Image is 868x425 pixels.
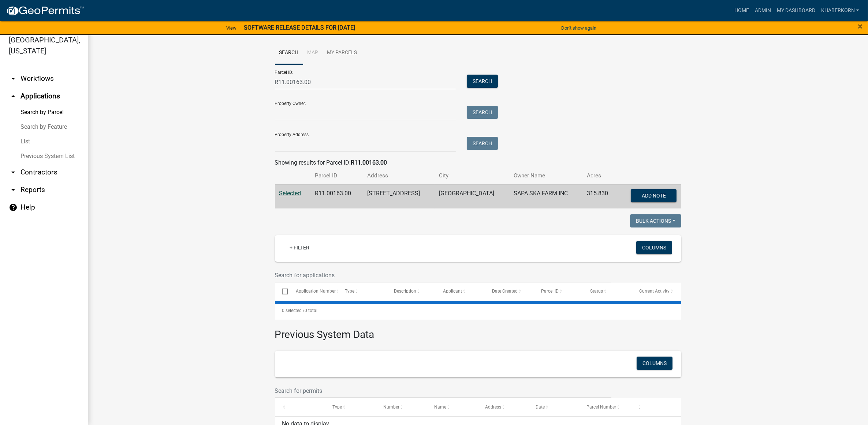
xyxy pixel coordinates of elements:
div: Showing results for Parcel ID: [275,158,681,167]
i: arrow_drop_up [9,92,18,101]
datatable-header-cell: Type [325,398,376,416]
a: Admin [752,4,774,18]
a: khaberkorn [818,4,862,18]
input: Search for permits [275,383,612,398]
datatable-header-cell: Date [529,398,580,416]
span: Parcel Number [586,405,616,410]
strong: R11.00163.00 [351,159,387,166]
span: Date Created [492,289,518,294]
a: View [223,22,239,34]
input: Search for applications [275,268,612,283]
datatable-header-cell: Select [275,283,289,300]
i: arrow_drop_down [9,185,18,194]
span: 0 selected / [282,308,305,313]
div: 0 total [275,301,681,320]
span: Status [590,289,603,294]
td: [GEOGRAPHIC_DATA] [435,184,509,208]
button: Don't show again [558,22,599,34]
datatable-header-cell: Type [338,283,387,300]
button: Search [467,106,498,119]
button: Close [858,22,863,31]
td: [STREET_ADDRESS] [363,184,435,208]
button: Search [467,137,498,150]
button: Bulk Actions [630,214,681,227]
a: Selected [279,190,301,197]
i: help [9,203,18,212]
i: arrow_drop_down [9,168,18,177]
a: + Filter [284,241,315,254]
span: Parcel ID [541,289,559,294]
a: Search [275,41,303,65]
datatable-header-cell: Parcel Number [580,398,630,416]
datatable-header-cell: Address [478,398,529,416]
span: Current Activity [639,289,670,294]
td: 315.830 [582,184,618,208]
datatable-header-cell: Parcel ID [534,283,583,300]
span: × [858,21,863,31]
span: Description [394,289,416,294]
th: Parcel ID [310,167,363,184]
button: Add Note [631,189,677,202]
span: Type [345,289,354,294]
td: R11.00163.00 [310,184,363,208]
span: Type [332,405,342,410]
span: Application Number [296,289,336,294]
datatable-header-cell: Application Number [289,283,338,300]
datatable-header-cell: Status [583,283,632,300]
datatable-header-cell: Applicant [436,283,485,300]
datatable-header-cell: Current Activity [632,283,681,300]
th: Owner Name [509,167,582,184]
a: My Parcels [323,41,362,65]
a: My Dashboard [774,4,818,18]
datatable-header-cell: Name [427,398,478,416]
span: Address [485,405,501,410]
span: Number [383,405,399,410]
span: Name [434,405,446,410]
th: Address [363,167,435,184]
th: Acres [582,167,618,184]
strong: SOFTWARE RELEASE DETAILS FOR [DATE] [244,24,355,31]
span: Date [536,405,545,410]
datatable-header-cell: Date Created [485,283,534,300]
datatable-header-cell: Number [376,398,427,416]
a: Home [731,4,752,18]
i: arrow_drop_down [9,74,18,83]
datatable-header-cell: Description [387,283,436,300]
span: Applicant [443,289,462,294]
th: City [435,167,509,184]
button: Columns [637,357,673,370]
button: Search [467,75,498,88]
td: SAPA SKA FARM INC [509,184,582,208]
h3: Previous System Data [275,320,681,342]
button: Columns [636,241,672,254]
span: Add Note [642,192,666,198]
